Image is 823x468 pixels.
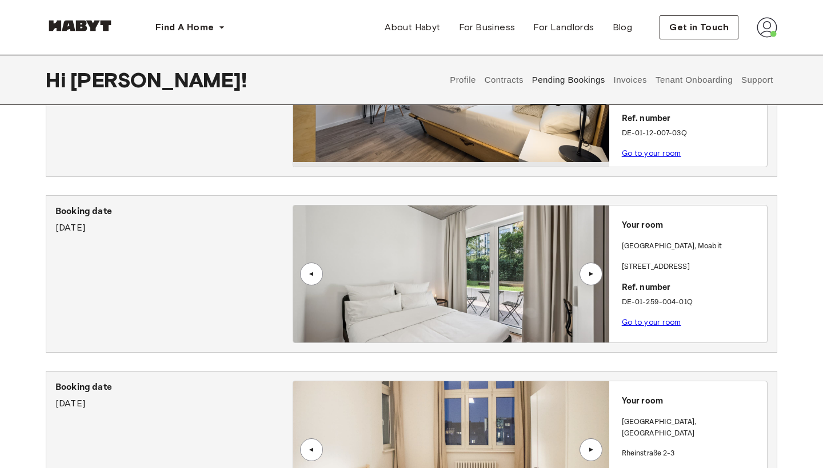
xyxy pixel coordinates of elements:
p: Booking date [55,381,293,394]
a: Go to your room [622,318,681,326]
p: Ref. number [622,112,762,126]
span: [PERSON_NAME] ! [70,68,247,92]
p: [STREET_ADDRESS] [622,261,762,273]
p: Booking date [55,205,293,219]
img: Habyt [46,20,114,31]
img: avatar [757,17,777,38]
a: Blog [604,16,642,39]
div: [DATE] [55,205,293,235]
div: ▲ [585,446,597,453]
div: user profile tabs [446,55,777,105]
button: Contracts [483,55,525,105]
div: [DATE] [55,381,293,410]
button: Profile [449,55,478,105]
img: Image of the room [293,205,609,342]
span: Blog [613,21,633,34]
a: For Landlords [524,16,603,39]
button: Pending Bookings [530,55,606,105]
div: ▲ [306,446,317,453]
p: [GEOGRAPHIC_DATA] , [GEOGRAPHIC_DATA] [622,417,762,439]
p: Your room [622,395,762,408]
span: Find A Home [155,21,214,34]
button: Find A Home [146,16,234,39]
p: DE-01-12-007-03Q [622,128,762,139]
p: [GEOGRAPHIC_DATA] , Moabit [622,241,722,252]
span: For Landlords [533,21,594,34]
span: About Habyt [385,21,440,34]
div: ▲ [585,270,597,277]
button: Support [740,55,774,105]
button: Invoices [612,55,648,105]
a: For Business [450,16,525,39]
button: Tenant Onboarding [654,55,734,105]
button: Get in Touch [660,15,738,39]
div: ▲ [306,270,317,277]
span: Get in Touch [669,21,729,34]
span: For Business [459,21,516,34]
span: Hi [46,68,70,92]
a: Go to your room [622,149,681,158]
p: Rheinstraße 2-3 [622,448,762,459]
p: DE-01-259-004-01Q [622,297,762,308]
p: Ref. number [622,281,762,294]
a: About Habyt [375,16,449,39]
p: Your room [622,219,762,232]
